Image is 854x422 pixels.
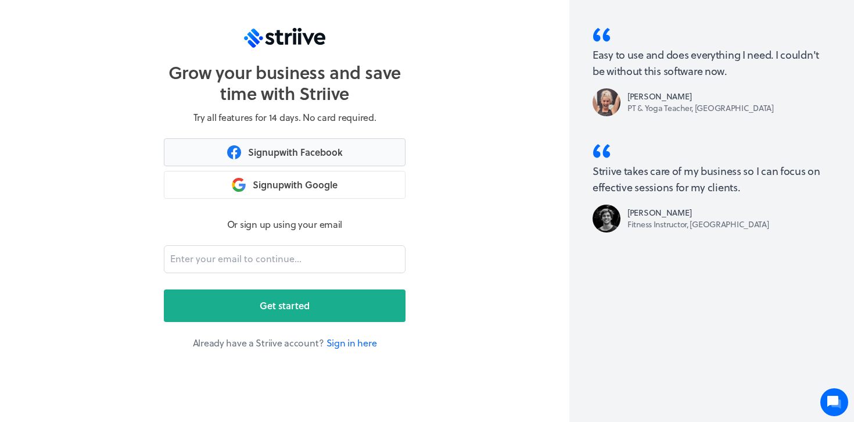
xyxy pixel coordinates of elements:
[75,83,139,92] span: New conversation
[627,91,774,102] div: [PERSON_NAME]
[593,205,620,233] img: James - Fitness Instructor, Melbourne
[627,207,769,219] div: [PERSON_NAME]
[164,336,406,350] p: Already have a Striive account?
[627,219,769,230] div: Fitness Instructor, [GEOGRAPHIC_DATA]
[9,75,223,99] button: New conversation
[164,138,406,166] button: Signupwith Facebook
[593,88,620,116] img: Alex - PT & Yoga Teacher, Boston
[164,217,406,231] p: Or sign up using your email
[260,299,310,313] span: Get started
[326,336,377,349] a: Sign in here
[193,110,376,124] p: Try all features for 14 days. No card required.
[593,163,825,195] p: Striive takes care of my business so I can focus on effective sessions for my clients.
[42,52,190,66] h2: We're here to help. Ask us anything!
[164,245,406,273] input: Enter your email to continue...
[820,388,848,416] iframe: gist-messenger-bubble-iframe
[164,289,406,322] button: Get started
[593,47,825,79] p: Easy to use and does everything I need. I couldn't be without this software now.
[164,62,406,103] h1: Grow your business and save time with Striive
[25,141,216,164] input: Search articles
[627,102,774,114] div: PT & Yoga Teacher, [GEOGRAPHIC_DATA]
[244,28,325,48] img: logo-trans.svg
[42,29,190,46] h1: Hi [PERSON_NAME]
[164,171,406,199] button: Signupwith Google
[7,121,225,135] p: Find an answer quickly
